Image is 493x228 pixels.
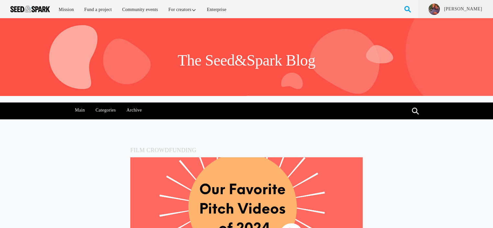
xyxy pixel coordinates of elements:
h5: Film Crowdfunding [130,145,363,155]
a: Main [72,102,88,118]
a: [PERSON_NAME] [443,6,483,12]
img: Seed amp; Spark [10,6,50,12]
h1: The Seed&Spark Blog [178,51,315,70]
a: Community events [118,3,163,17]
a: Enterprise [202,3,231,17]
a: Mission [54,3,78,17]
img: e4c9e9f1e4653a8c.jpg [428,4,440,15]
a: Archive [123,102,145,118]
a: Categories [92,102,119,118]
a: For creators [164,3,201,17]
a: Fund a project [80,3,116,17]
